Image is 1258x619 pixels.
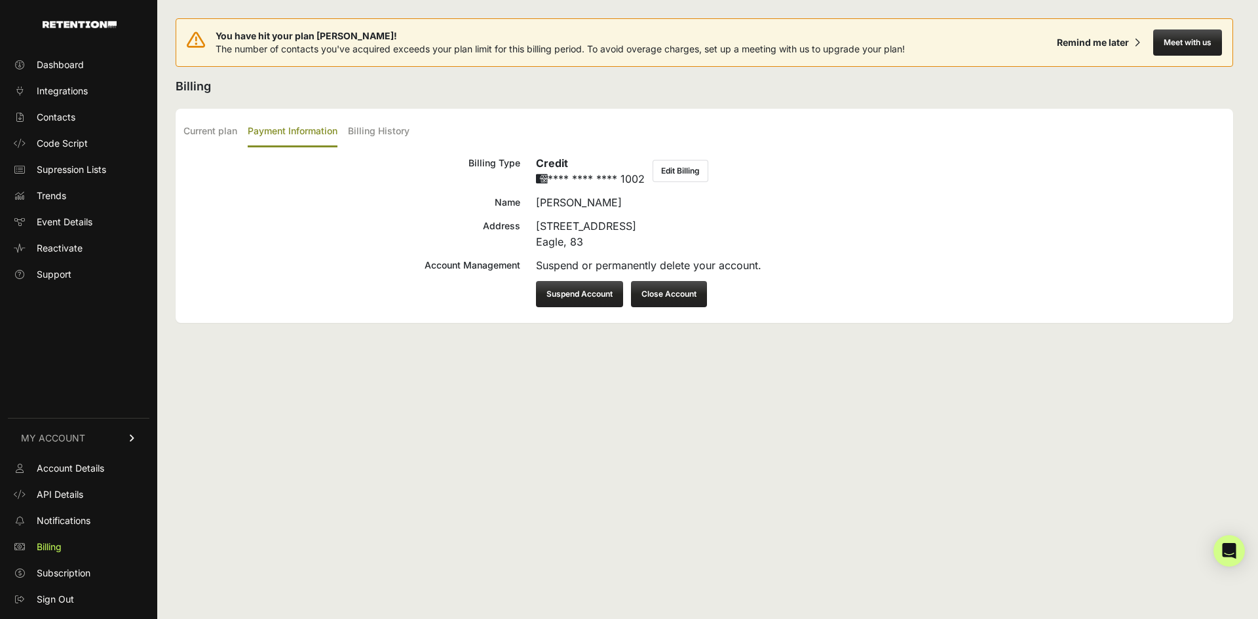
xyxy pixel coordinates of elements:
div: [PERSON_NAME] [536,195,1225,210]
a: Event Details [8,212,149,233]
a: Support [8,264,149,285]
a: API Details [8,484,149,505]
label: Current plan [183,117,237,147]
span: The number of contacts you've acquired exceeds your plan limit for this billing period. To avoid ... [216,43,905,54]
div: [STREET_ADDRESS] Eagle, 83 [536,218,1225,250]
button: Suspend Account [536,281,623,307]
a: Sign Out [8,589,149,610]
span: Event Details [37,216,92,229]
a: Integrations [8,81,149,102]
h2: Billing [176,77,1233,96]
div: Name [183,195,520,210]
button: Close Account [631,281,707,307]
h6: Credit [536,155,645,171]
div: Open Intercom Messenger [1213,535,1245,567]
span: Subscription [37,567,90,580]
span: MY ACCOUNT [21,432,85,445]
span: Support [37,268,71,281]
span: Contacts [37,111,75,124]
a: MY ACCOUNT [8,418,149,458]
button: Meet with us [1153,29,1222,56]
span: Supression Lists [37,163,106,176]
div: Remind me later [1057,36,1129,49]
span: Account Details [37,462,104,475]
span: Trends [37,189,66,202]
a: Code Script [8,133,149,154]
img: Retention.com [43,21,117,28]
div: Address [183,218,520,250]
a: Notifications [8,510,149,531]
label: Billing History [348,117,410,147]
span: Code Script [37,137,88,150]
button: Remind me later [1052,31,1145,54]
div: Suspend or permanently delete your account. [536,257,1225,307]
span: Dashboard [37,58,84,71]
a: Dashboard [8,54,149,75]
a: Supression Lists [8,159,149,180]
a: Billing [8,536,149,557]
button: Edit Billing [653,160,708,182]
span: Sign Out [37,593,74,606]
label: Payment Information [248,117,337,147]
span: You have hit your plan [PERSON_NAME]! [216,29,905,43]
span: Reactivate [37,242,83,255]
a: Contacts [8,107,149,128]
span: Billing [37,540,62,553]
div: Account Management [183,257,520,307]
a: Reactivate [8,238,149,259]
span: Integrations [37,84,88,98]
a: Trends [8,185,149,206]
a: Subscription [8,563,149,584]
a: Account Details [8,458,149,479]
span: Notifications [37,514,90,527]
span: API Details [37,488,83,501]
div: Billing Type [183,155,520,187]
